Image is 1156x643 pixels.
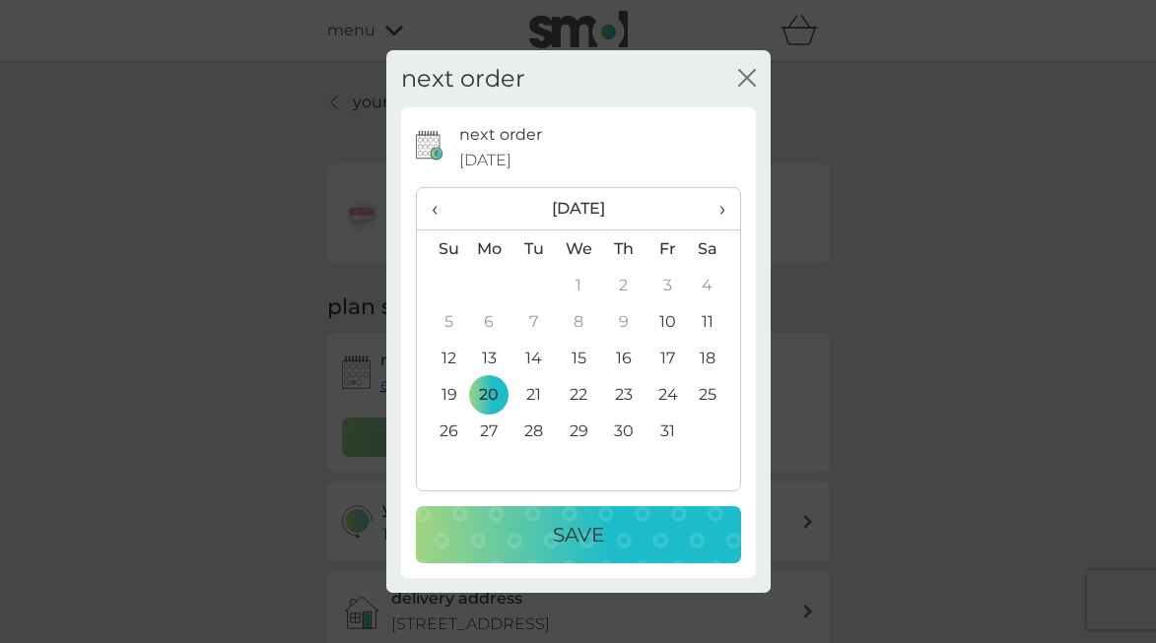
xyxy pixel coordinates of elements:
[511,413,556,449] td: 28
[432,188,452,229] span: ‹
[467,303,512,340] td: 6
[646,230,690,268] th: Fr
[556,376,601,413] td: 22
[690,230,739,268] th: Sa
[705,188,724,229] span: ›
[556,413,601,449] td: 29
[511,376,556,413] td: 21
[601,340,646,376] td: 16
[417,340,467,376] td: 12
[601,413,646,449] td: 30
[511,340,556,376] td: 14
[556,303,601,340] td: 8
[401,65,525,94] h2: next order
[467,340,512,376] td: 13
[556,340,601,376] td: 15
[690,376,739,413] td: 25
[511,303,556,340] td: 7
[417,376,467,413] td: 19
[459,148,511,173] span: [DATE]
[459,122,542,148] p: next order
[467,376,512,413] td: 20
[601,267,646,303] td: 2
[511,230,556,268] th: Tu
[690,267,739,303] td: 4
[646,340,690,376] td: 17
[416,506,741,563] button: Save
[601,376,646,413] td: 23
[467,188,691,230] th: [DATE]
[690,303,739,340] td: 11
[646,303,690,340] td: 10
[417,413,467,449] td: 26
[467,230,512,268] th: Mo
[646,376,690,413] td: 24
[553,519,604,550] p: Save
[417,303,467,340] td: 5
[556,267,601,303] td: 1
[646,267,690,303] td: 3
[556,230,601,268] th: We
[601,230,646,268] th: Th
[601,303,646,340] td: 9
[738,69,756,90] button: close
[467,413,512,449] td: 27
[417,230,467,268] th: Su
[690,340,739,376] td: 18
[646,413,690,449] td: 31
